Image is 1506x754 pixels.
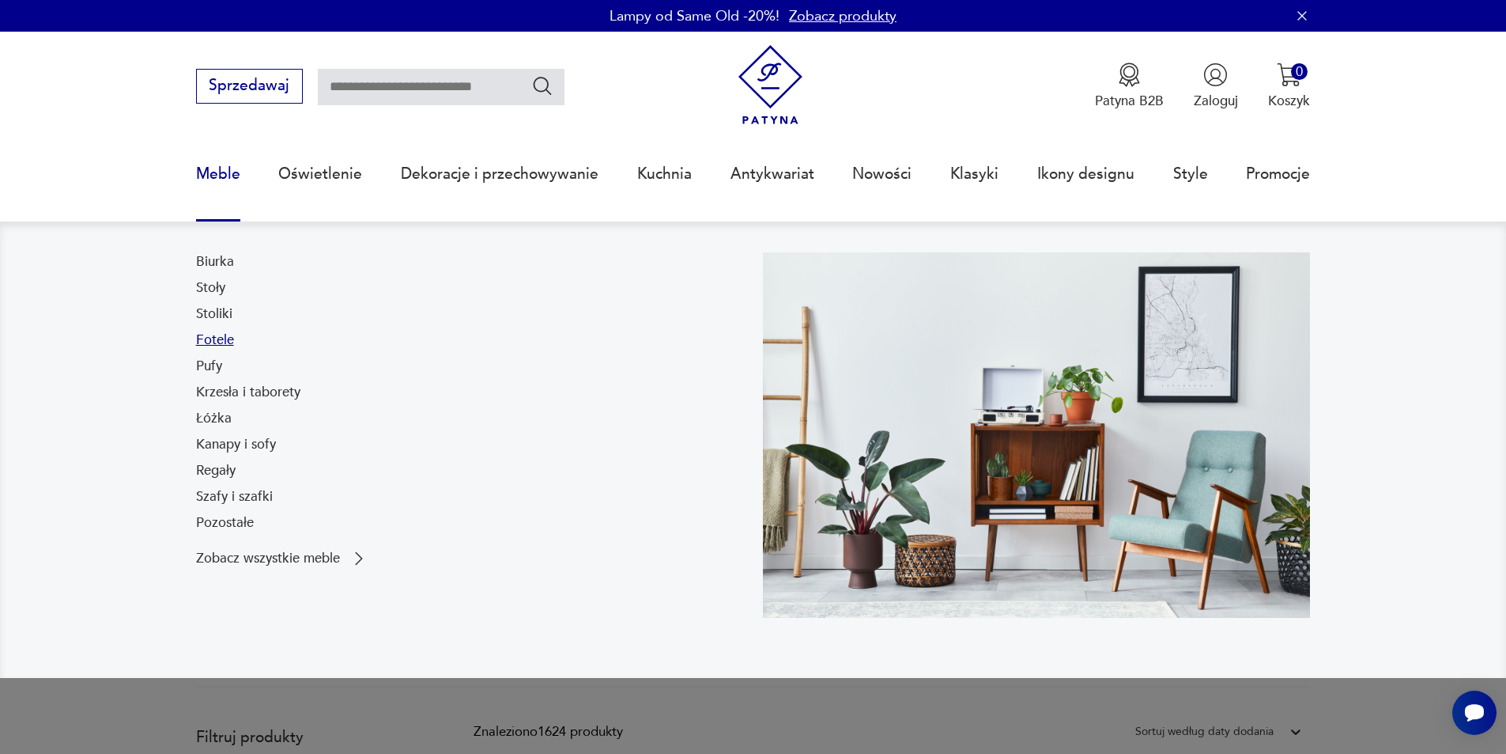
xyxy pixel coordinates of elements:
p: Koszyk [1268,92,1310,110]
a: Dekoracje i przechowywanie [401,138,598,210]
img: Ikonka użytkownika [1203,63,1228,87]
a: Ikony designu [1037,138,1134,210]
a: Fotele [196,331,234,350]
a: Sprzedawaj [196,81,303,93]
a: Stoliki [196,305,232,324]
a: Kuchnia [637,138,692,210]
button: Szukaj [531,74,554,97]
p: Zaloguj [1194,92,1238,110]
p: Zobacz wszystkie meble [196,552,340,565]
img: Patyna - sklep z meblami i dekoracjami vintage [730,45,810,125]
div: 0 [1291,63,1308,80]
a: Szafy i szafki [196,487,273,506]
a: Pozostałe [196,513,254,532]
a: Regały [196,461,236,480]
a: Meble [196,138,240,210]
a: Oświetlenie [278,138,362,210]
a: Stoły [196,278,225,297]
button: 0Koszyk [1268,63,1310,110]
button: Zaloguj [1194,63,1238,110]
a: Łóżka [196,409,232,428]
p: Lampy od Same Old -20%! [610,6,779,26]
button: Patyna B2B [1095,63,1164,110]
img: Ikona koszyka [1277,63,1301,87]
a: Ikona medaluPatyna B2B [1095,63,1164,110]
a: Promocje [1246,138,1310,210]
iframe: Smartsupp widget button [1452,691,1497,735]
p: Patyna B2B [1095,92,1164,110]
img: Ikona medalu [1117,63,1142,87]
a: Zobacz wszystkie meble [196,549,368,568]
a: Zobacz produkty [789,6,896,26]
button: Sprzedawaj [196,69,303,104]
a: Style [1173,138,1208,210]
a: Pufy [196,357,222,376]
a: Krzesła i taborety [196,383,300,402]
a: Biurka [196,252,234,271]
a: Klasyki [950,138,998,210]
a: Antykwariat [730,138,814,210]
a: Nowości [852,138,912,210]
a: Kanapy i sofy [196,435,276,454]
img: 969d9116629659dbb0bd4e745da535dc.jpg [763,252,1311,618]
